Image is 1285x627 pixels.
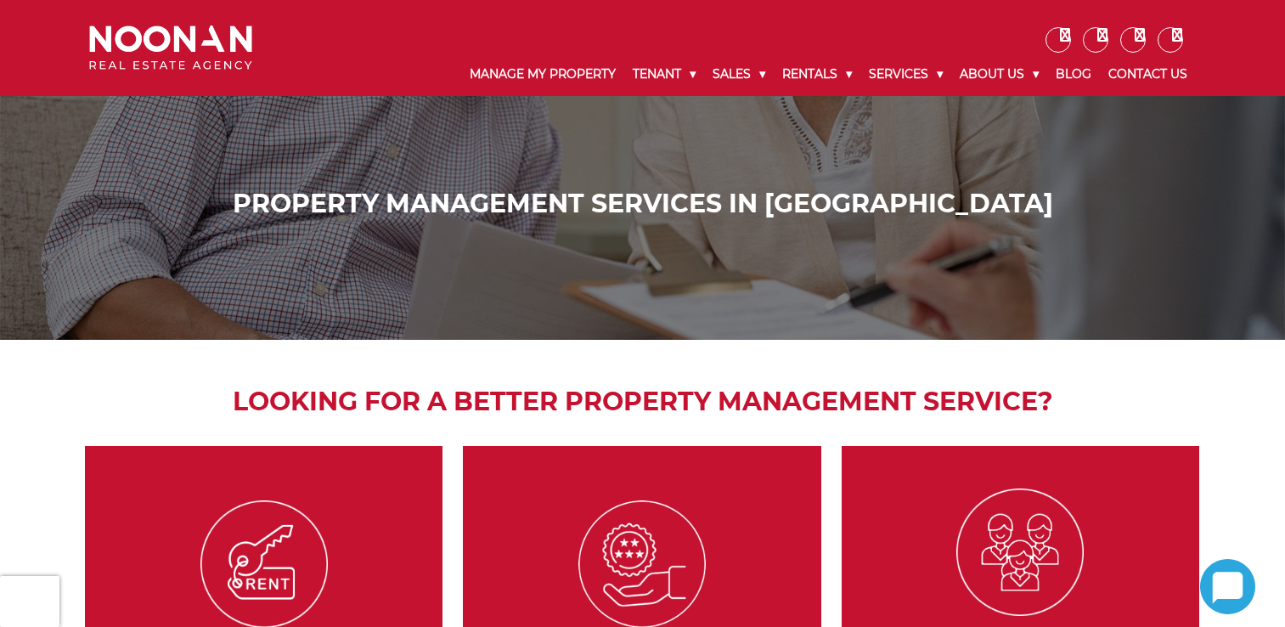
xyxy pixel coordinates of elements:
a: Manage My Property [461,53,624,96]
a: Services [860,53,951,96]
a: Tenant [624,53,704,96]
h2: Looking for a better property management service? [76,382,1209,421]
a: Blog [1047,53,1100,96]
img: Noonan Real Estate Agency [89,25,252,71]
a: About Us [951,53,1047,96]
a: Sales [704,53,774,96]
h1: Property Management Services in [GEOGRAPHIC_DATA] [93,189,1192,219]
a: Rentals [774,53,860,96]
a: Contact Us [1100,53,1196,96]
